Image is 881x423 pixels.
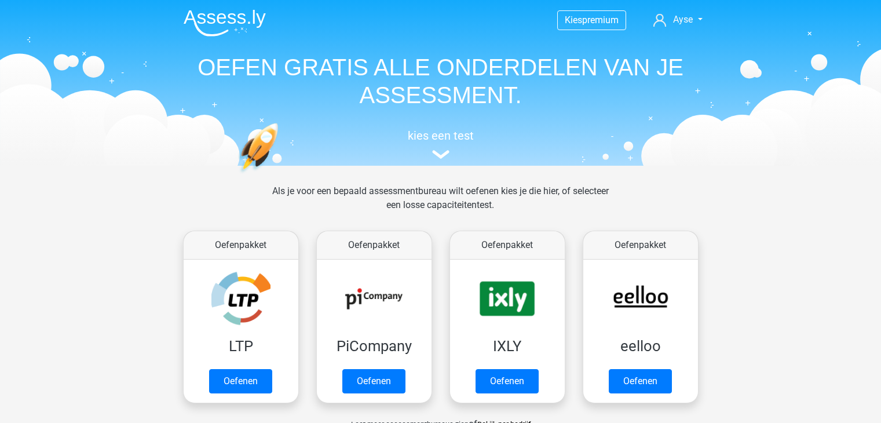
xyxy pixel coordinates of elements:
[238,123,323,228] img: oefenen
[432,150,449,159] img: assessment
[174,53,707,109] h1: OEFEN GRATIS ALLE ONDERDELEN VAN JE ASSESSMENT.
[263,184,618,226] div: Als je voor een bepaald assessmentbureau wilt oefenen kies je die hier, of selecteer een losse ca...
[476,369,539,393] a: Oefenen
[609,369,672,393] a: Oefenen
[184,9,266,37] img: Assessly
[582,14,619,25] span: premium
[174,129,707,143] h5: kies een test
[209,369,272,393] a: Oefenen
[649,13,707,27] a: Ayse
[558,12,626,28] a: Kiespremium
[673,14,693,25] span: Ayse
[565,14,582,25] span: Kies
[174,129,707,159] a: kies een test
[342,369,405,393] a: Oefenen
